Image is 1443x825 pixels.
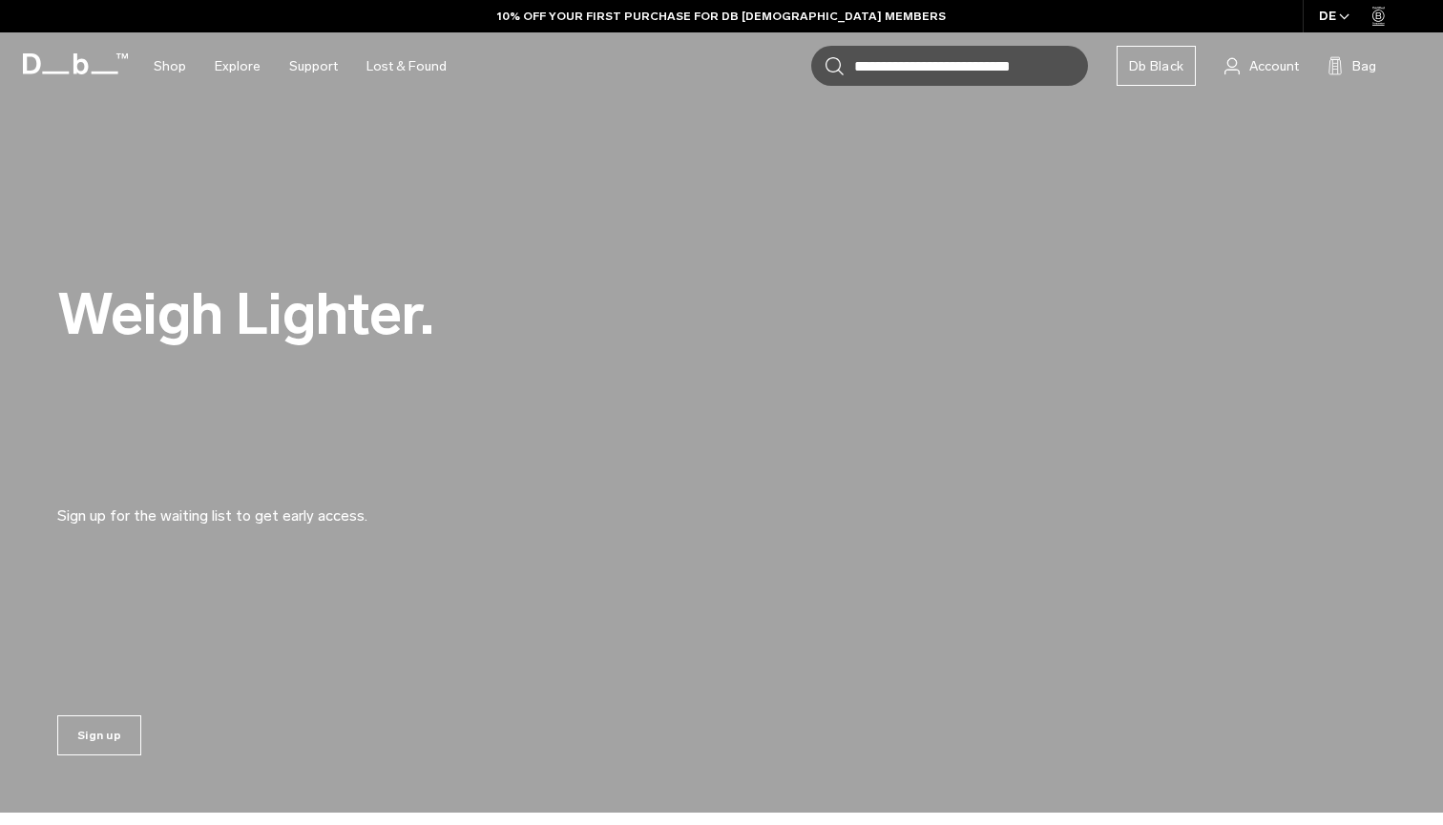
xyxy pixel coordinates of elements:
nav: Main Navigation [139,32,461,100]
h2: Weigh Lighter. [57,285,916,343]
a: Sign up [57,715,141,755]
a: Db Black [1117,46,1196,86]
button: Bag [1328,54,1376,77]
a: Account [1224,54,1299,77]
a: 10% OFF YOUR FIRST PURCHASE FOR DB [DEMOGRAPHIC_DATA] MEMBERS [497,8,946,25]
a: Lost & Found [366,32,447,100]
span: Bag [1352,56,1376,76]
p: Sign up for the waiting list to get early access. [57,482,515,527]
a: Support [289,32,338,100]
a: Shop [154,32,186,100]
span: Account [1249,56,1299,76]
a: Explore [215,32,261,100]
